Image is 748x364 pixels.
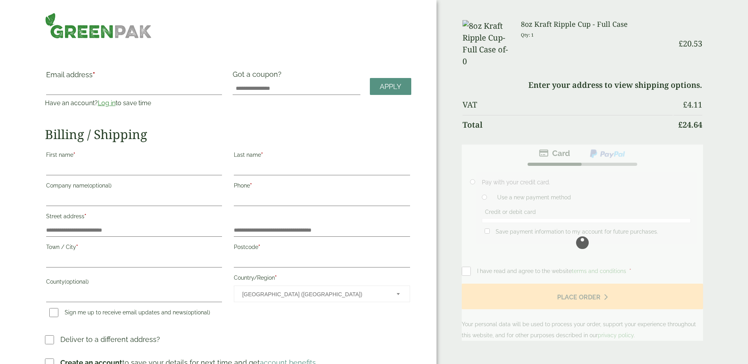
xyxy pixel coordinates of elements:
a: Log in [98,99,116,107]
abbr: required [250,182,252,189]
abbr: required [93,71,95,79]
label: Email address [46,71,222,82]
label: Last name [234,149,410,163]
label: Country/Region [234,272,410,286]
label: Got a coupon? [233,70,285,82]
label: Town / City [46,241,222,255]
span: United Kingdom (UK) [242,286,386,303]
p: Deliver to a different address? [60,334,160,345]
span: Apply [380,82,401,91]
label: Company name [46,180,222,193]
input: Sign me up to receive email updates and news(optional) [49,308,58,317]
label: County [46,276,222,290]
label: Postcode [234,241,410,255]
label: Sign me up to receive email updates and news [46,309,213,318]
abbr: required [258,244,260,250]
abbr: required [76,244,78,250]
label: Phone [234,180,410,193]
a: Apply [370,78,411,95]
label: First name [46,149,222,163]
h2: Billing / Shipping [45,127,411,142]
abbr: required [261,152,263,158]
p: Have an account? to save time [45,98,223,108]
label: Street address [46,211,222,224]
abbr: required [275,275,277,281]
abbr: required [73,152,75,158]
span: Country/Region [234,286,410,302]
span: (optional) [186,309,210,316]
img: GreenPak Supplies [45,13,152,39]
span: (optional) [88,182,112,189]
span: (optional) [65,279,89,285]
abbr: required [84,213,86,219]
